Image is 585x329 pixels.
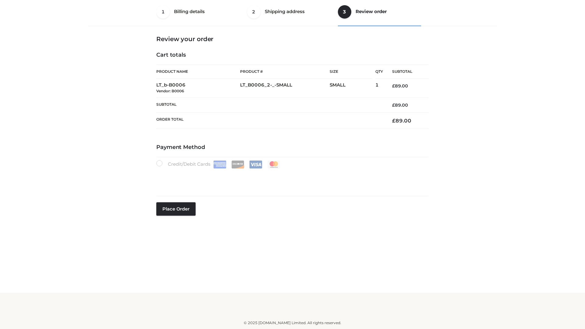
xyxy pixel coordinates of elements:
img: Visa [249,161,262,168]
iframe: Secure payment input frame [155,167,427,189]
th: Size [330,65,372,79]
th: Subtotal [383,65,429,79]
img: Amex [213,161,226,168]
div: © 2025 [DOMAIN_NAME] Limited. All rights reserved. [90,320,495,326]
th: Qty [375,65,383,79]
span: £ [392,118,395,124]
th: Subtotal [156,97,383,112]
bdi: 89.00 [392,118,411,124]
th: Product Name [156,65,240,79]
span: £ [392,83,395,89]
small: Vendor: B0006 [156,89,184,93]
img: Mastercard [267,161,280,168]
td: LT_B0006_2-_-SMALL [240,79,330,98]
td: SMALL [330,79,375,98]
h3: Review your order [156,35,429,43]
th: Product # [240,65,330,79]
label: Credit/Debit Cards [156,160,281,168]
td: LT_b-B0006 [156,79,240,98]
h4: Payment Method [156,144,429,151]
bdi: 89.00 [392,102,408,108]
td: 1 [375,79,383,98]
th: Order Total [156,113,383,129]
span: £ [392,102,395,108]
img: Discover [231,161,244,168]
bdi: 89.00 [392,83,408,89]
h4: Cart totals [156,52,429,58]
button: Place order [156,202,196,216]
